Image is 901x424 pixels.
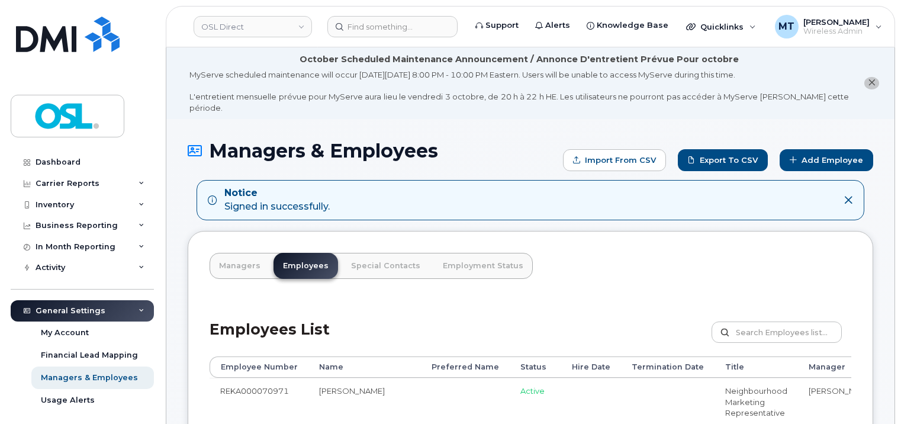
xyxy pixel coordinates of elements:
[520,386,545,396] span: Active
[210,356,308,378] th: Employee Number
[621,356,715,378] th: Termination Date
[864,77,879,89] button: close notification
[561,356,621,378] th: Hire Date
[224,187,330,200] strong: Notice
[342,253,430,279] a: Special Contacts
[210,253,270,279] a: Managers
[188,140,557,161] h1: Managers & Employees
[715,356,798,378] th: Title
[308,356,421,378] th: Name
[433,253,533,279] a: Employment Status
[273,253,338,279] a: Employees
[210,322,330,356] h2: Employees List
[678,149,768,171] a: Export to CSV
[421,356,510,378] th: Preferred Name
[224,187,330,214] div: Signed in successfully.
[809,386,900,397] li: [PERSON_NAME]
[780,149,873,171] a: Add Employee
[563,149,666,171] form: Import from CSV
[189,69,849,113] div: MyServe scheduled maintenance will occur [DATE][DATE] 8:00 PM - 10:00 PM Eastern. Users will be u...
[300,53,739,66] div: October Scheduled Maintenance Announcement / Annonce D'entretient Prévue Pour octobre
[510,356,561,378] th: Status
